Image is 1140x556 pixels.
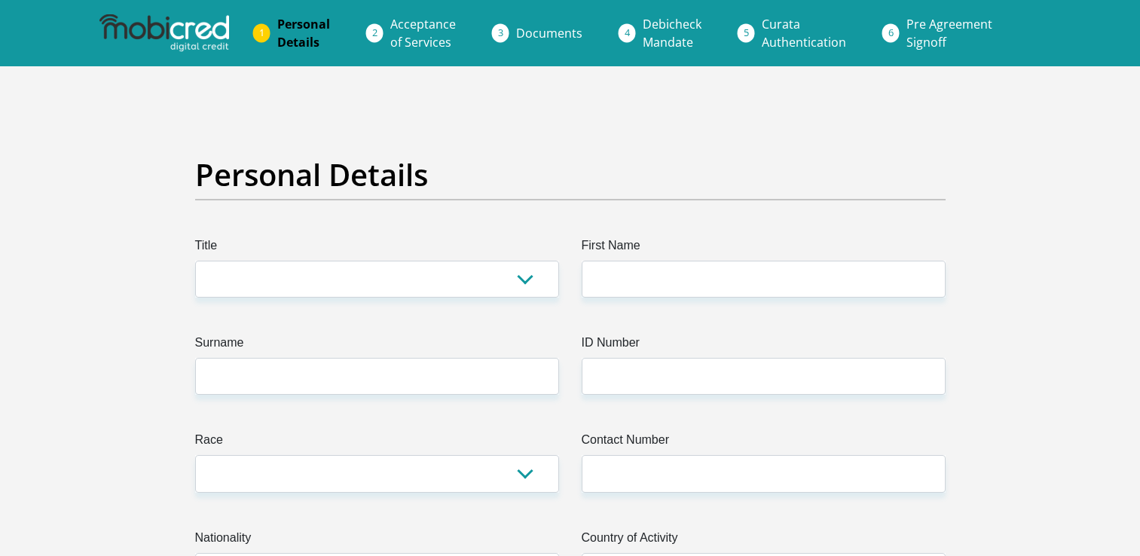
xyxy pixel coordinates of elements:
[195,431,559,455] label: Race
[99,14,229,52] img: mobicred logo
[894,9,1004,57] a: Pre AgreementSignoff
[195,358,559,395] input: Surname
[195,237,559,261] label: Title
[582,334,946,358] label: ID Number
[277,16,330,50] span: Personal Details
[762,16,846,50] span: Curata Authentication
[195,529,559,553] label: Nationality
[750,9,858,57] a: CurataAuthentication
[516,25,582,41] span: Documents
[582,455,946,492] input: Contact Number
[378,9,468,57] a: Acceptanceof Services
[906,16,992,50] span: Pre Agreement Signoff
[582,431,946,455] label: Contact Number
[265,9,342,57] a: PersonalDetails
[582,237,946,261] label: First Name
[582,358,946,395] input: ID Number
[582,529,946,553] label: Country of Activity
[504,18,594,48] a: Documents
[643,16,701,50] span: Debicheck Mandate
[195,157,946,193] h2: Personal Details
[195,334,559,358] label: Surname
[582,261,946,298] input: First Name
[631,9,714,57] a: DebicheckMandate
[390,16,456,50] span: Acceptance of Services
